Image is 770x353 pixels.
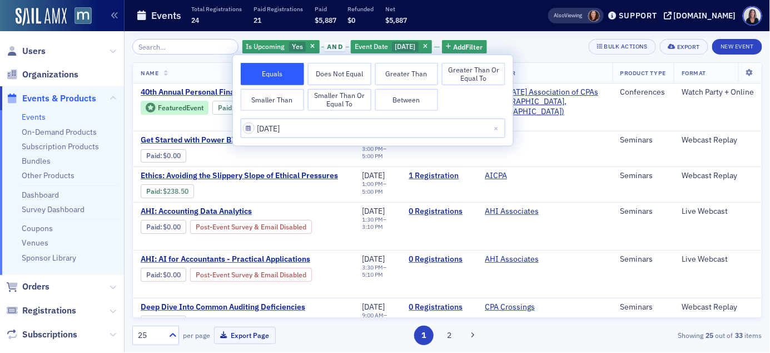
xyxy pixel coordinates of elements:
[22,281,49,293] span: Orders
[214,327,276,344] button: Export Page
[733,330,745,340] strong: 33
[362,180,393,195] div: –
[146,187,163,195] span: :
[485,207,539,217] a: AHI Associates
[218,104,232,112] a: Paid
[386,16,408,24] span: $5,887
[22,253,76,263] a: Sponsor Library
[395,42,415,51] span: [DATE]
[362,216,393,231] div: –
[386,5,408,13] p: Net
[485,87,605,117] a: *[US_STATE] Association of CPAs ([GEOGRAPHIC_DATA], [GEOGRAPHIC_DATA])
[589,39,656,55] button: Bulk Actions
[485,87,605,117] span: *Maryland Association of CPAs (Timonium, MD)
[6,305,76,317] a: Registrations
[141,69,158,77] span: Name
[355,42,388,51] span: Event Date
[292,42,303,51] span: Yes
[560,330,762,340] div: Showing out of items
[22,127,97,137] a: On-Demand Products
[212,101,272,114] div: Paid: 17 - $445500
[704,330,716,340] strong: 25
[362,264,393,278] div: –
[141,149,186,163] div: Paid: 0 - $0
[620,87,666,97] div: Conferences
[141,171,338,181] span: Ethics: Avoiding the Slippery Slope of Ethical Pressures
[442,63,505,85] button: Greater Than or Equal To
[619,11,657,21] div: Support
[315,16,336,24] span: $5,887
[375,89,438,111] button: Between
[22,141,99,151] a: Subscription Products
[141,135,327,145] a: Get Started with Power BI
[682,171,754,181] div: Webcast Replay
[604,43,648,50] div: Bulk Actions
[362,263,383,271] time: 3:30 PM
[141,254,346,264] a: AHI: AI for Accountants - Practical Applications
[22,170,74,180] a: Other Products
[141,268,186,281] div: Paid: 0 - $0
[22,112,46,122] a: Events
[362,180,383,188] time: 1:00 PM
[146,223,163,231] span: :
[375,63,438,85] button: Greater Than
[315,5,336,13] p: Paid
[141,220,186,233] div: Paid: 0 - $0
[241,119,505,138] input: MM/DD/YYYY
[241,63,304,85] button: Equals
[22,92,96,105] span: Events & Products
[158,105,203,111] div: Featured Event
[141,316,186,329] div: Paid: 0 - $0
[351,40,432,54] div: 10/28/2025
[151,9,181,22] h1: Events
[254,16,261,24] span: 21
[246,42,285,51] span: Is Upcoming
[254,5,303,13] p: Paid Registrations
[682,207,754,217] div: Live Webcast
[22,305,76,317] span: Registrations
[453,42,483,52] span: Add Filter
[6,45,46,57] a: Users
[362,152,383,160] time: 5:00 PM
[67,7,92,26] a: View Homepage
[141,87,329,97] span: 40th Annual Personal Financial Planning Conference
[485,135,555,145] span: AICPA
[362,145,393,160] div: –
[485,207,555,217] span: AHI Associates
[409,171,469,181] a: 1 Registration
[191,5,242,13] p: Total Registrations
[362,215,383,223] time: 1:30 PM
[163,271,181,279] span: $0.00
[146,271,160,279] a: Paid
[308,89,371,111] button: Smaller Than or Equal To
[163,187,189,195] span: $238.50
[442,40,488,54] button: AddFilter
[146,151,160,160] a: Paid
[682,302,754,312] div: Webcast Replay
[6,68,78,81] a: Organizations
[141,87,346,97] a: 40th Annual Personal Financial Planning Conference
[241,89,304,111] button: Smaller Than
[218,104,235,112] span: :
[190,220,312,233] div: Post-Event Survey
[22,190,59,200] a: Dashboard
[141,302,327,312] a: Deep Dive Into Common Auditing Deficiencies
[682,69,706,77] span: Format
[362,254,385,264] span: [DATE]
[664,12,740,19] button: [DOMAIN_NAME]
[22,204,85,214] a: Survey Dashboard
[677,44,700,50] div: Export
[132,39,239,55] input: Search…
[409,254,469,264] a: 0 Registrations
[362,312,393,326] div: –
[362,271,383,278] time: 5:10 PM
[6,329,77,341] a: Subscriptions
[16,8,67,26] img: SailAMX
[22,329,77,341] span: Subscriptions
[682,254,754,264] div: Live Webcast
[409,207,469,217] a: 0 Registrations
[74,7,92,24] img: SailAMX
[362,145,383,153] time: 3:00 PM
